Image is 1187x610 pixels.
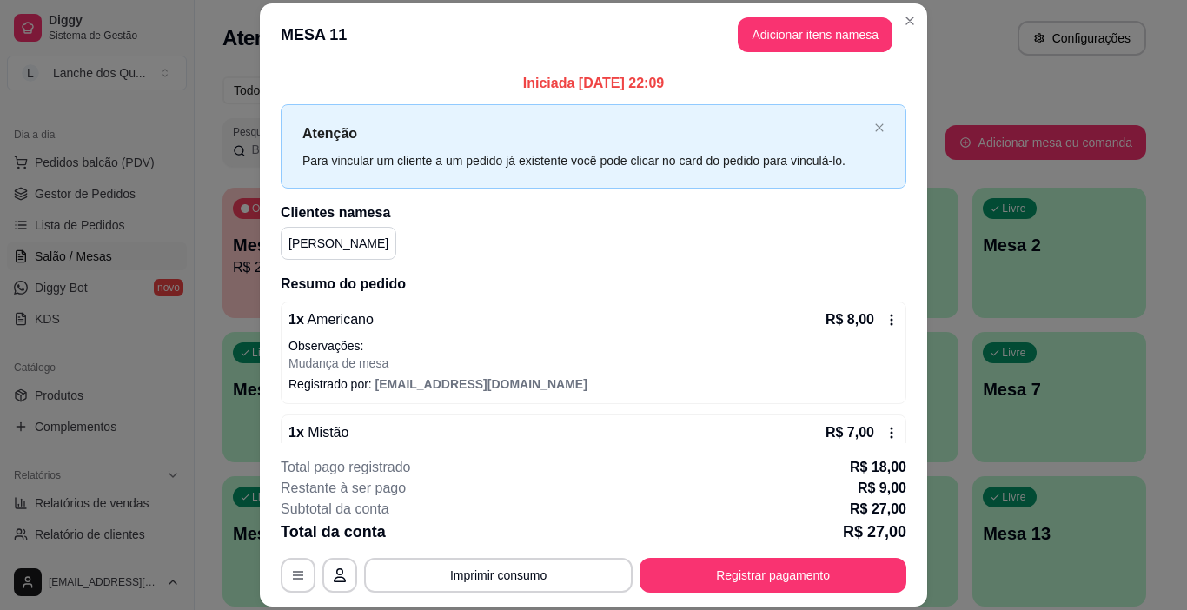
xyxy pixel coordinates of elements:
p: R$ 9,00 [858,478,906,499]
p: Total pago registrado [281,457,410,478]
h2: Resumo do pedido [281,274,906,295]
span: close [874,123,885,133]
div: Para vincular um cliente a um pedido já existente você pode clicar no card do pedido para vinculá... [302,151,867,170]
button: Imprimir consumo [364,558,633,593]
p: Mudança de mesa [288,355,899,372]
p: Registrado por: [288,375,899,393]
span: Americano [304,312,374,327]
p: Total da conta [281,520,386,544]
h2: Clientes na mesa [281,202,906,223]
p: Subtotal da conta [281,499,389,520]
span: [EMAIL_ADDRESS][DOMAIN_NAME] [375,377,587,391]
p: 1 x [288,422,348,443]
p: Restante à ser pago [281,478,406,499]
p: [PERSON_NAME] [288,235,388,252]
button: close [874,123,885,134]
header: MESA 11 [260,3,927,66]
button: Close [896,7,924,35]
p: R$ 27,00 [843,520,906,544]
button: Adicionar itens namesa [738,17,892,52]
span: Mistão [304,425,349,440]
p: R$ 27,00 [850,499,906,520]
p: Iniciada [DATE] 22:09 [281,73,906,94]
p: R$ 7,00 [826,422,874,443]
p: R$ 8,00 [826,309,874,330]
p: Atenção [302,123,867,144]
p: 1 x [288,309,374,330]
p: R$ 18,00 [850,457,906,478]
p: Observações: [288,337,899,355]
button: Registrar pagamento [640,558,906,593]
